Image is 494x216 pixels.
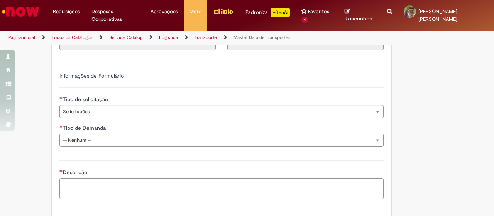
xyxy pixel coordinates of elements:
[418,8,457,22] span: [PERSON_NAME] [PERSON_NAME]
[109,34,142,41] a: Service Catalog
[301,17,308,23] span: 4
[345,15,372,22] span: Rascunhos
[59,178,384,199] textarea: Descrição
[63,96,110,103] span: Tipo de solicitação
[1,4,41,19] img: ServiceNow
[53,8,80,15] span: Requisições
[8,34,35,41] a: Página inicial
[63,134,368,146] span: -- Nenhum --
[271,8,290,17] p: +GenAi
[59,72,124,79] label: Informações de Formulário
[59,169,63,172] span: Necessários
[308,8,329,15] span: Favoritos
[63,169,89,176] span: Descrição
[159,34,178,41] a: Logistica
[59,125,63,128] span: Necessários
[63,124,107,131] span: Tipo de Demanda
[345,8,376,22] a: Rascunhos
[195,34,217,41] a: Transporte
[245,8,290,17] div: Padroniza
[59,96,63,99] span: Obrigatório Preenchido
[151,8,178,15] span: Aprovações
[189,8,201,15] span: More
[213,5,234,17] img: click_logo_yellow_360x200.png
[63,105,368,118] span: Solicitações
[6,31,323,45] ul: Trilhas de página
[233,34,291,41] a: Master Data de Transportes
[52,34,93,41] a: Todos os Catálogos
[91,8,139,23] span: Despesas Corporativas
